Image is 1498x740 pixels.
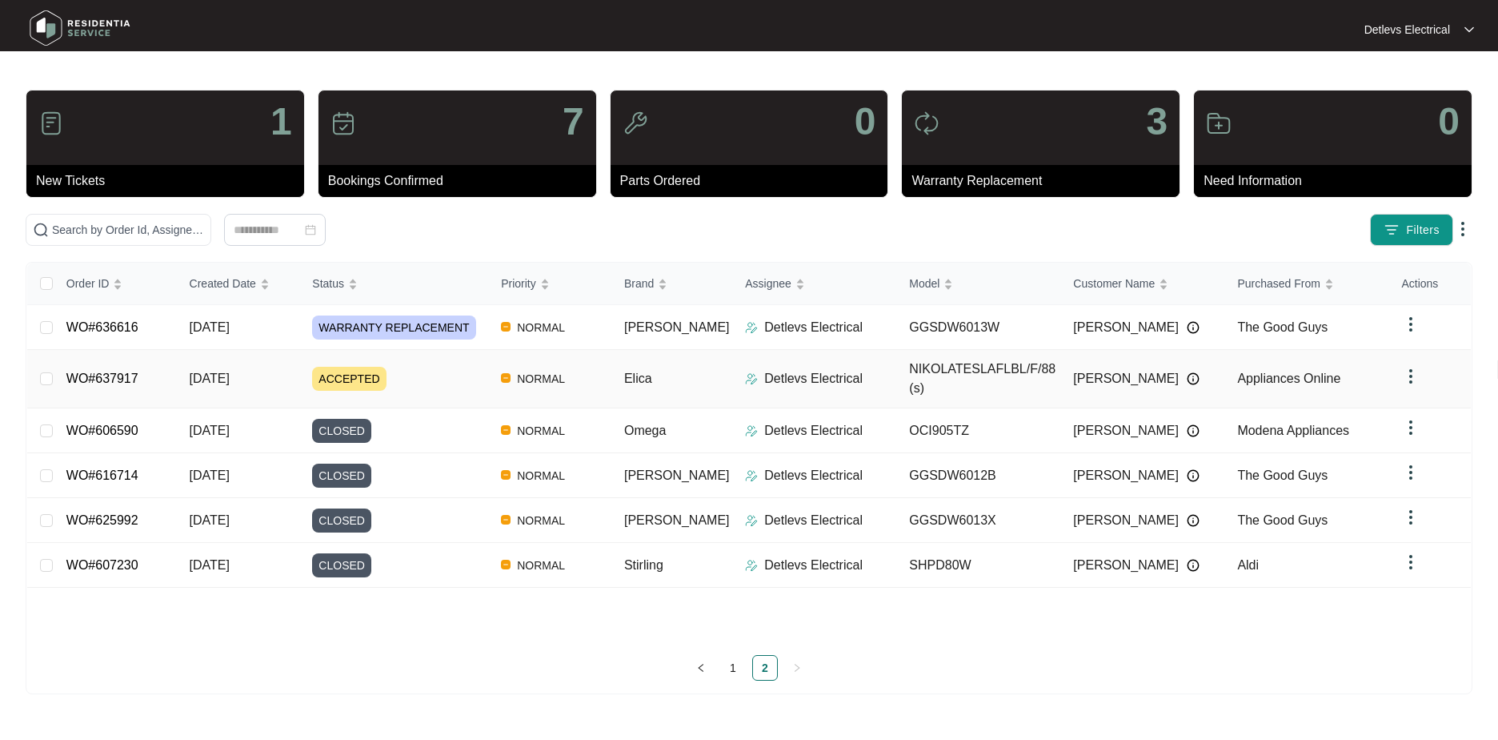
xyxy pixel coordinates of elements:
[488,263,611,305] th: Priority
[764,369,863,388] p: Detlevs Electrical
[1370,214,1453,246] button: filter iconFilters
[501,425,511,435] img: Vercel Logo
[1073,556,1179,575] span: [PERSON_NAME]
[1073,318,1179,337] span: [PERSON_NAME]
[190,558,230,572] span: [DATE]
[54,263,177,305] th: Order ID
[720,655,746,681] li: 1
[784,655,810,681] button: right
[1401,367,1420,386] img: dropdown arrow
[1060,263,1224,305] th: Customer Name
[299,263,488,305] th: Status
[501,373,511,383] img: Vercel Logo
[66,424,138,437] a: WO#606590
[688,655,714,681] button: left
[501,322,511,332] img: Vercel Logo
[745,469,758,482] img: Assigner Icon
[1406,222,1440,239] span: Filters
[896,498,1060,543] td: GGSDW6013X
[501,470,511,480] img: Vercel Logo
[896,543,1060,588] td: SHPD80W
[624,513,730,527] span: [PERSON_NAME]
[745,514,758,527] img: Assigner Icon
[1187,559,1200,572] img: Info icon
[66,320,138,334] a: WO#636616
[1237,558,1259,572] span: Aldi
[312,464,371,488] span: CLOSED
[1237,320,1328,334] span: The Good Guys
[624,275,654,292] span: Brand
[624,372,652,385] span: Elica
[190,372,230,385] span: [DATE]
[1464,26,1474,34] img: dropdown arrow
[752,655,778,681] li: 2
[511,421,571,440] span: NORMAL
[620,171,888,191] p: Parts Ordered
[623,111,648,136] img: icon
[1401,463,1420,482] img: dropdown arrow
[328,171,596,191] p: Bookings Confirmed
[764,421,863,440] p: Detlevs Electrical
[190,320,230,334] span: [DATE]
[501,515,511,525] img: Vercel Logo
[1237,469,1328,482] span: The Good Guys
[1388,263,1471,305] th: Actions
[1401,418,1420,437] img: dropdown arrow
[721,656,745,680] a: 1
[764,466,863,485] p: Detlevs Electrical
[1146,103,1168,141] p: 3
[1187,514,1200,527] img: Info icon
[764,556,863,575] p: Detlevs Electrical
[66,275,110,292] span: Order ID
[1364,22,1450,38] p: Detlevs Electrical
[1237,372,1340,385] span: Appliances Online
[792,663,802,673] span: right
[1073,511,1179,530] span: [PERSON_NAME]
[896,305,1060,350] td: GGSDW6013W
[190,513,230,527] span: [DATE]
[312,419,371,443] span: CLOSED
[190,275,256,292] span: Created Date
[1206,111,1232,136] img: icon
[1073,369,1179,388] span: [PERSON_NAME]
[66,558,138,572] a: WO#607230
[896,350,1060,408] td: NIKOLATESLAFLBL/F/88 (s)
[624,320,730,334] span: [PERSON_NAME]
[1401,315,1420,334] img: dropdown arrow
[696,663,706,673] span: left
[624,469,730,482] span: [PERSON_NAME]
[1237,424,1349,437] span: Modena Appliances
[511,318,571,337] span: NORMAL
[896,408,1060,453] td: OCI905TZ
[312,316,475,340] span: WARRANTY REPLACEMENT
[1204,171,1472,191] p: Need Information
[745,372,758,385] img: Assigner Icon
[270,103,292,141] p: 1
[1237,513,1328,527] span: The Good Guys
[52,221,204,239] input: Search by Order Id, Assignee Name, Customer Name, Brand and Model
[177,263,300,305] th: Created Date
[1438,103,1460,141] p: 0
[511,556,571,575] span: NORMAL
[501,560,511,569] img: Vercel Logo
[33,222,49,238] img: search-icon
[330,111,356,136] img: icon
[312,367,386,391] span: ACCEPTED
[688,655,714,681] li: Previous Page
[1187,372,1200,385] img: Info icon
[909,275,939,292] span: Model
[24,4,136,52] img: residentia service logo
[1073,421,1179,440] span: [PERSON_NAME]
[896,263,1060,305] th: Model
[511,466,571,485] span: NORMAL
[624,558,663,572] span: Stirling
[1073,275,1155,292] span: Customer Name
[745,321,758,334] img: Assigner Icon
[1401,553,1420,572] img: dropdown arrow
[563,103,584,141] p: 7
[784,655,810,681] li: Next Page
[66,469,138,482] a: WO#616714
[745,424,758,437] img: Assigner Icon
[312,509,371,533] span: CLOSED
[855,103,876,141] p: 0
